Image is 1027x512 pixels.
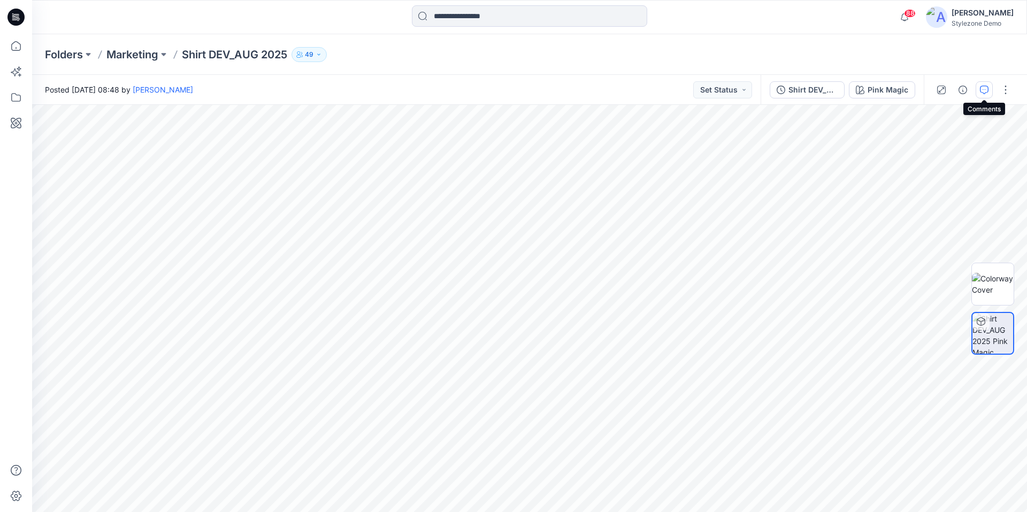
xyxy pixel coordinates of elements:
a: Marketing [106,47,158,62]
div: Stylezone Demo [952,19,1014,27]
button: Pink Magic [849,81,915,98]
div: Pink Magic [868,84,908,96]
span: 88 [904,9,916,18]
a: Folders [45,47,83,62]
button: Details [954,81,971,98]
img: Colorway Cover [972,273,1014,295]
div: Shirt DEV_AUG 2025 [788,84,838,96]
button: 49 [292,47,327,62]
span: Posted [DATE] 08:48 by [45,84,193,95]
p: Shirt DEV_AUG 2025 [182,47,287,62]
a: [PERSON_NAME] [133,85,193,94]
p: 49 [305,49,313,60]
div: [PERSON_NAME] [952,6,1014,19]
img: Shirt DEV_AUG 2025 Pink Magic [972,313,1013,354]
img: avatar [926,6,947,28]
button: Shirt DEV_AUG 2025 [770,81,845,98]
